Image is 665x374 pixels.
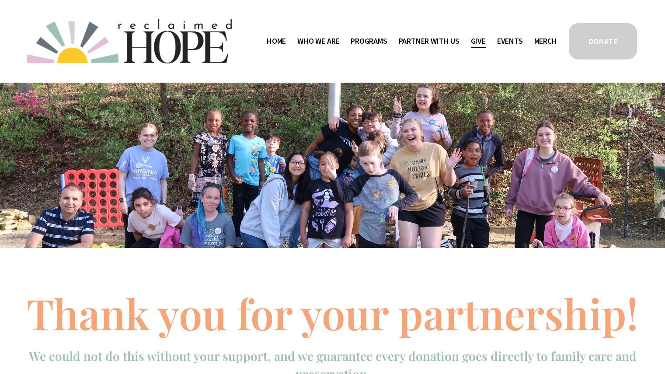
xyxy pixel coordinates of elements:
span: Programs [351,35,387,48]
a: Merch [534,34,557,48]
span: Thank you for your partnership! [27,285,638,341]
img: Reclaimed Hope Initiative [27,19,232,63]
a: folder dropdown [351,34,387,48]
a: Give [471,34,486,48]
a: folder dropdown [399,34,460,48]
span: Partner With Us [399,35,460,48]
a: Home [267,34,286,48]
span: Who We Are [297,35,339,48]
a: Events [497,34,523,48]
a: folder dropdown [297,34,339,48]
a: DONATE [568,22,638,61]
